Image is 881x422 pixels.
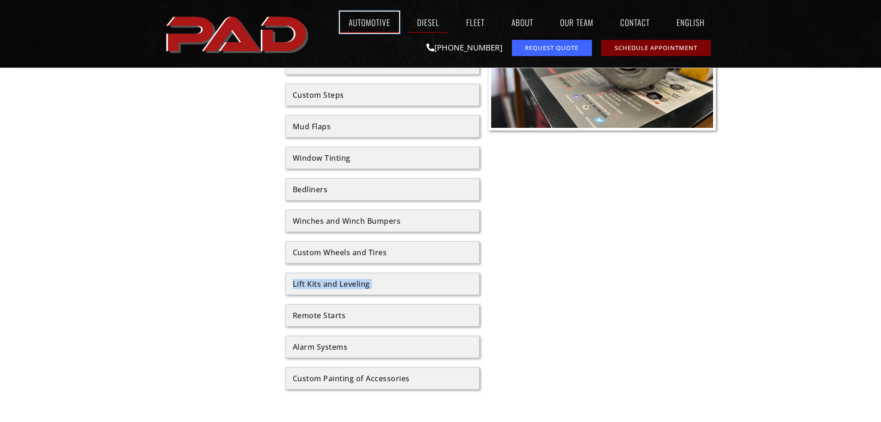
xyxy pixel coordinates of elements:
a: Contact [611,12,659,33]
a: Automotive [340,12,399,33]
div: Remote Starts [293,312,472,319]
nav: Menu [313,12,718,33]
div: Custom Wheels and Tires [293,249,472,256]
a: request a service or repair quote [512,40,592,56]
div: Lift Kits and Leveling [293,280,472,288]
div: Window Tinting [293,154,472,162]
a: pro automotive and diesel home page [163,9,313,59]
div: Bedliners [293,186,472,193]
div: Custom Painting of Accessories [293,375,472,382]
div: Winches and Winch Bumpers [293,217,472,225]
a: Diesel [408,12,448,33]
div: Alarm Systems [293,343,472,351]
a: schedule repair or service appointment [601,40,711,56]
div: Custom Steps [293,91,472,99]
img: The image shows the word "PAD" in bold, red, uppercase letters with a slight shadow effect. [163,9,313,59]
span: Request Quote [525,45,579,51]
a: English [668,12,718,33]
a: [PHONE_NUMBER] [426,42,503,53]
a: Our Team [551,12,602,33]
a: About [503,12,542,33]
span: Schedule Appointment [615,45,697,51]
a: Fleet [457,12,493,33]
div: Mud Flaps [293,123,472,130]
